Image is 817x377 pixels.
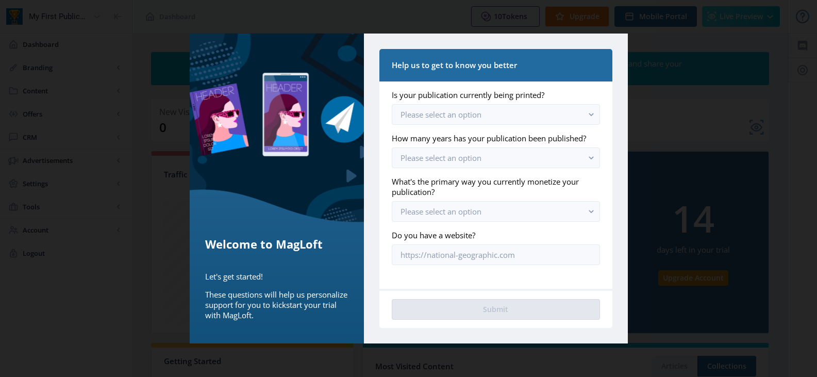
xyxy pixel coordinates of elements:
[205,271,349,282] p: Let's get started!
[205,236,349,252] h5: Welcome to MagLoft
[392,230,591,240] label: Do you have a website?
[392,133,591,143] label: How many years has your publication been published?
[392,176,591,197] label: What's the primary way you currently monetize your publication?
[401,206,481,217] span: Please select an option
[392,147,599,168] button: Please select an option
[401,109,481,120] span: Please select an option
[392,201,599,222] button: Please select an option
[392,90,591,100] label: Is your publication currently being printed?
[379,49,612,81] nb-card-header: Help us to get to know you better
[392,299,599,320] button: Submit
[392,104,599,125] button: Please select an option
[392,244,599,265] input: https://national-geographic.com
[401,153,481,163] span: Please select an option
[205,289,349,320] p: These questions will help us personalize support for you to kickstart your trial with MagLoft.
